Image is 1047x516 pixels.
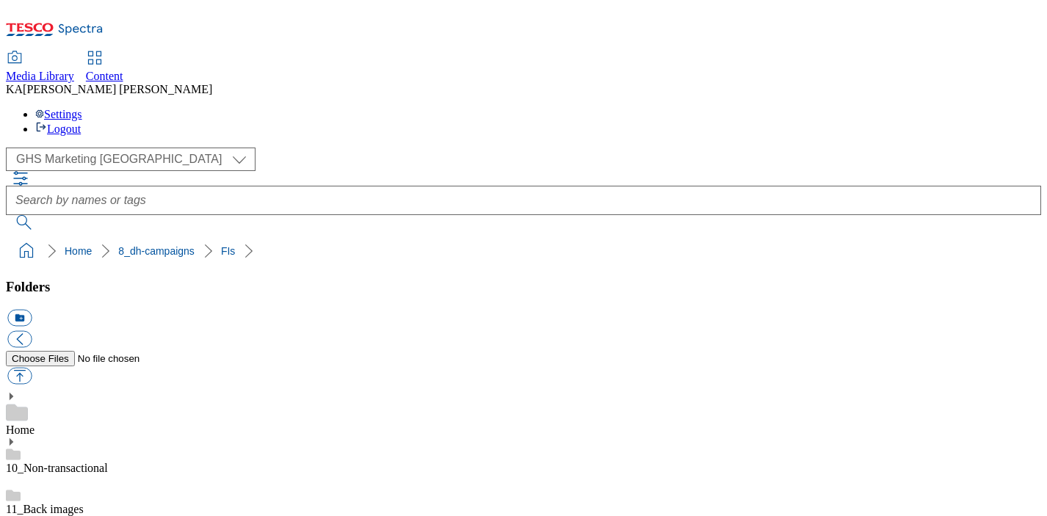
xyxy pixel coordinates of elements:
[6,503,84,515] a: 11_Back images
[6,186,1041,215] input: Search by names or tags
[15,239,38,263] a: home
[6,279,1041,295] h3: Folders
[35,123,81,135] a: Logout
[6,83,23,95] span: KA
[23,83,212,95] span: [PERSON_NAME] [PERSON_NAME]
[86,70,123,82] span: Content
[118,245,195,257] a: 8_dh-campaigns
[6,462,108,474] a: 10_Non-transactional
[65,245,92,257] a: Home
[6,70,74,82] span: Media Library
[6,424,35,436] a: Home
[6,237,1041,265] nav: breadcrumb
[35,108,82,120] a: Settings
[86,52,123,83] a: Content
[221,245,235,257] a: FIs
[6,52,74,83] a: Media Library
